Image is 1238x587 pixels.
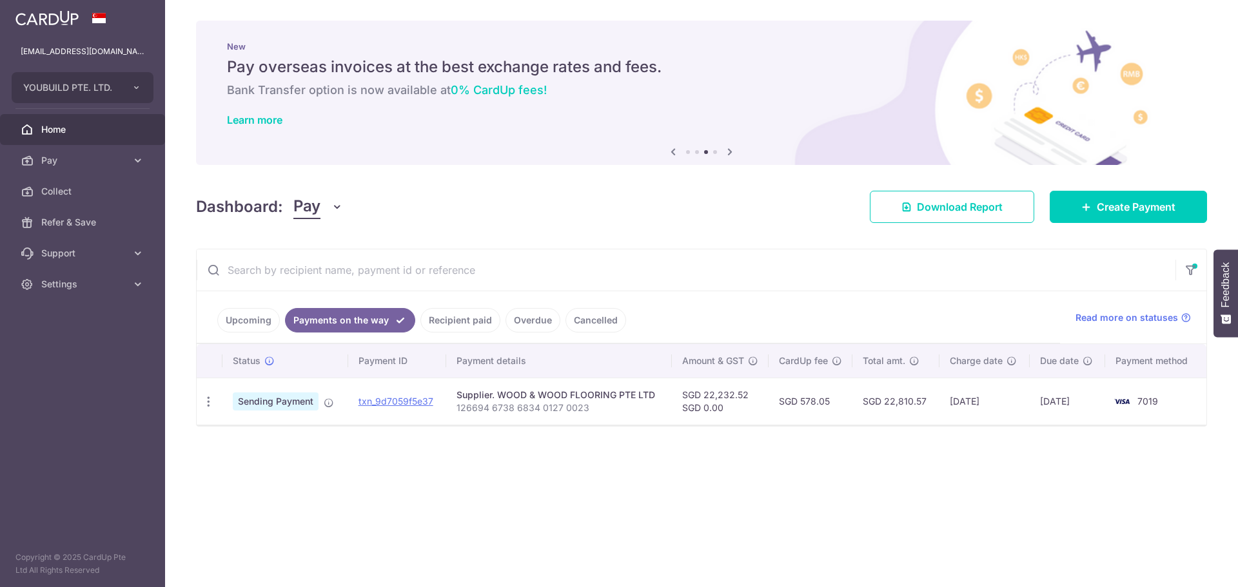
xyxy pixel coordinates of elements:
h6: Bank Transfer option is now available at [227,82,1176,98]
p: [EMAIL_ADDRESS][DOMAIN_NAME] [21,45,144,58]
a: txn_9d7059f5e37 [359,396,433,407]
td: SGD 22,232.52 SGD 0.00 [672,378,769,425]
span: Due date [1040,354,1079,367]
iframe: Opens a widget where you can find more information [1155,548,1225,581]
a: Create Payment [1050,191,1207,223]
a: Overdue [506,308,560,332]
td: [DATE] [939,378,1030,425]
span: Read more on statuses [1076,311,1178,324]
td: [DATE] [1030,378,1105,425]
span: Support [41,247,126,260]
span: Download Report [917,199,1003,215]
span: CardUp fee [779,354,828,367]
td: SGD 578.05 [769,378,852,425]
span: YOUBUILD PTE. LTD. [23,81,119,94]
img: CardUp [15,10,79,26]
span: Amount & GST [682,354,744,367]
span: Charge date [950,354,1003,367]
span: 7019 [1137,396,1158,407]
button: Pay [293,195,343,219]
span: Feedback [1220,262,1232,307]
span: 0% CardUp fees! [451,83,547,97]
p: 126694 6738 6834 0127 0023 [457,401,662,414]
span: Refer & Save [41,216,126,229]
span: Pay [293,195,320,219]
span: Settings [41,278,126,291]
a: Recipient paid [420,308,500,332]
td: SGD 22,810.57 [852,378,939,425]
input: Search by recipient name, payment id or reference [197,249,1175,291]
a: Cancelled [565,308,626,332]
img: International Invoice Banner [196,21,1207,165]
h4: Dashboard: [196,195,283,218]
a: Learn more [227,113,282,126]
th: Payment details [446,344,672,378]
button: YOUBUILD PTE. LTD. [12,72,153,103]
button: Feedback - Show survey [1213,249,1238,337]
a: Download Report [870,191,1034,223]
span: Collect [41,185,126,198]
th: Payment ID [348,344,446,378]
span: Home [41,123,126,136]
span: Total amt. [863,354,905,367]
div: Supplier. WOOD & WOOD FLOORING PTE LTD [457,389,662,401]
span: Sending Payment [233,392,319,410]
p: New [227,41,1176,52]
a: Read more on statuses [1076,311,1191,324]
h5: Pay overseas invoices at the best exchange rates and fees. [227,57,1176,77]
span: Status [233,354,260,367]
span: Create Payment [1097,199,1175,215]
a: Upcoming [217,308,280,332]
a: Payments on the way [285,308,415,332]
img: Bank Card [1109,394,1135,409]
th: Payment method [1105,344,1206,378]
span: Pay [41,154,126,167]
